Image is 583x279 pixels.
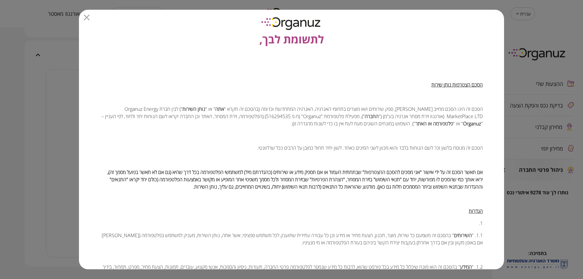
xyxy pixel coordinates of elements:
p: הסכם זה הינו הסכם מחייב [PERSON_NAME], ספק שירותים ו/או מוצרים בתחומי האנרגיה, האנרגיה המתחדשת וכ... [100,105,483,127]
span: לתשומת לבך, [259,32,324,47]
strong: הסכם הצטרפות נותן שירות [431,81,483,88]
p: 1. [100,219,483,227]
img: logo [257,15,326,32]
strong: Organuz [463,120,481,127]
strong: המידע [460,264,472,270]
p: הסכם זה מנוסח בלשון זכר לשם הנוחות בלבד והוא מכוון לשני המינים כאחד. לשון יחיד תחול כמובן על הרבי... [100,144,483,151]
p: 1.1. " " בהסכם זה משמעם כל שירות, מוצר, תכנון, הצעת מחיר או מידע וכן כל עבודה עתידית שתוענק לכל מ... [100,232,483,246]
strong: אתה [215,106,224,112]
p: 1.2. " " בהסכם זה הוא מונח שיכלול כל מידע בכל פורמט שהוא, לרבות כל מידע שנמסר לפלטפורמה פרטי החבר... [100,263,483,278]
strong: החברה [365,113,379,120]
strong: נותן השירות [182,106,205,112]
strong: הגדרות [469,208,483,214]
strong: אם תאשר הסכם זה על ידי אישור "אני מסכים להסכם ההצטרפות" שבתחתית העמוד או אם תספק מידע או שירותים ... [107,169,483,190]
strong: פלטפורמה או האתר [415,120,453,127]
strong: השירותים [454,232,472,239]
